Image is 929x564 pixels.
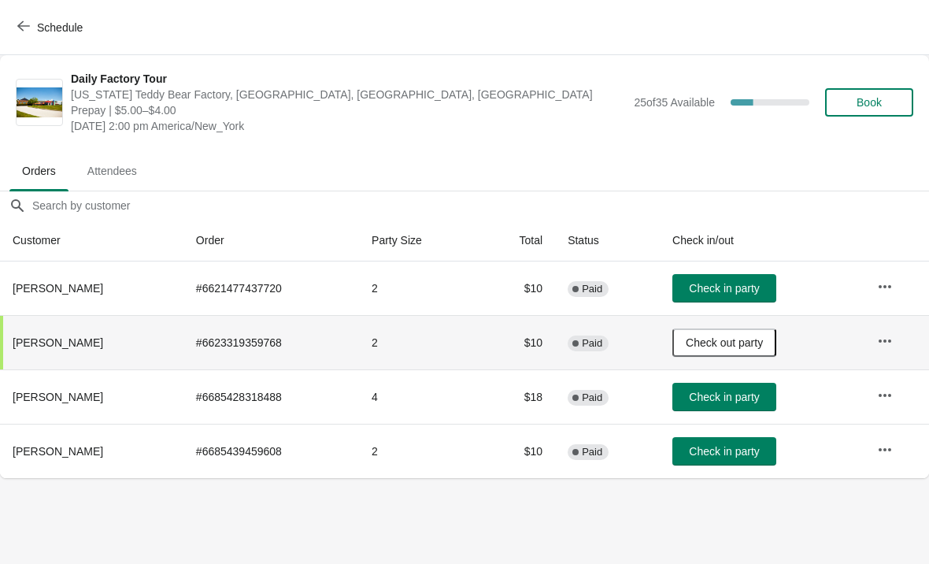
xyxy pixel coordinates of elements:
[359,369,479,424] td: 4
[359,220,479,262] th: Party Size
[183,220,359,262] th: Order
[183,262,359,315] td: # 6621477437720
[479,369,555,424] td: $18
[857,96,882,109] span: Book
[672,328,776,357] button: Check out party
[672,274,776,302] button: Check in party
[359,315,479,369] td: 2
[672,383,776,411] button: Check in party
[479,315,555,369] td: $10
[183,315,359,369] td: # 6623319359768
[582,283,602,295] span: Paid
[689,391,759,403] span: Check in party
[31,191,929,220] input: Search by customer
[13,282,103,295] span: [PERSON_NAME]
[672,437,776,466] button: Check in party
[582,446,602,458] span: Paid
[183,369,359,424] td: # 6685428318488
[183,424,359,478] td: # 6685439459608
[582,337,602,350] span: Paid
[8,13,95,42] button: Schedule
[555,220,660,262] th: Status
[71,102,626,118] span: Prepay | $5.00–$4.00
[37,21,83,34] span: Schedule
[359,424,479,478] td: 2
[479,220,555,262] th: Total
[75,157,150,185] span: Attendees
[689,282,759,295] span: Check in party
[479,262,555,315] td: $10
[71,71,626,87] span: Daily Factory Tour
[689,445,759,458] span: Check in party
[825,88,913,117] button: Book
[9,157,68,185] span: Orders
[71,118,626,134] span: [DATE] 2:00 pm America/New_York
[71,87,626,102] span: [US_STATE] Teddy Bear Factory, [GEOGRAPHIC_DATA], [GEOGRAPHIC_DATA], [GEOGRAPHIC_DATA]
[582,391,602,404] span: Paid
[686,336,763,349] span: Check out party
[660,220,864,262] th: Check in/out
[13,391,103,403] span: [PERSON_NAME]
[479,424,555,478] td: $10
[13,445,103,458] span: [PERSON_NAME]
[13,336,103,349] span: [PERSON_NAME]
[17,87,62,118] img: Daily Factory Tour
[634,96,715,109] span: 25 of 35 Available
[359,262,479,315] td: 2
